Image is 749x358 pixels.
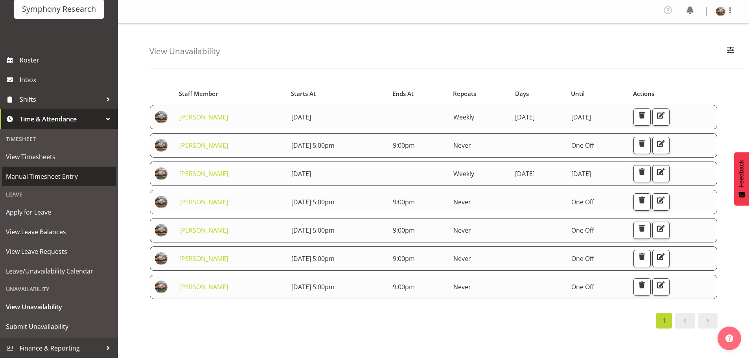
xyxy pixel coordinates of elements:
[392,89,444,98] div: Ends At
[149,47,220,56] h4: View Unavailability
[453,283,471,291] span: Never
[155,111,167,123] img: lindsay-holland6d975a4b06d72750adc3751bbfb7dc9f.png
[6,246,112,257] span: View Leave Requests
[2,131,116,147] div: Timesheet
[633,137,651,154] button: Delete Unavailability
[725,334,733,342] img: help-xxl-2.png
[571,198,594,206] span: One Off
[2,186,116,202] div: Leave
[453,113,474,121] span: Weekly
[515,169,535,178] span: [DATE]
[2,261,116,281] a: Leave/Unavailability Calendar
[291,113,311,121] span: [DATE]
[291,141,335,150] span: [DATE] 5:00pm
[6,321,112,332] span: Submit Unavailability
[571,169,591,178] span: [DATE]
[633,222,651,239] button: Delete Unavailability
[291,169,311,178] span: [DATE]
[453,169,474,178] span: Weekly
[155,224,167,237] img: lindsay-holland6d975a4b06d72750adc3751bbfb7dc9f.png
[2,167,116,186] a: Manual Timesheet Entry
[291,89,383,98] div: Starts At
[571,254,594,263] span: One Off
[633,250,651,267] button: Delete Unavailability
[6,226,112,238] span: View Leave Balances
[652,108,670,126] button: Edit Unavailability
[453,254,471,263] span: Never
[652,250,670,267] button: Edit Unavailability
[716,7,725,16] img: lindsay-holland6d975a4b06d72750adc3751bbfb7dc9f.png
[179,169,228,178] a: [PERSON_NAME]
[738,160,745,187] span: Feedback
[453,198,471,206] span: Never
[6,171,112,182] span: Manual Timesheet Entry
[6,265,112,277] span: Leave/Unavailability Calendar
[155,281,167,293] img: lindsay-holland6d975a4b06d72750adc3751bbfb7dc9f.png
[652,222,670,239] button: Edit Unavailability
[20,54,114,66] span: Roster
[291,254,335,263] span: [DATE] 5:00pm
[22,3,96,15] div: Symphony Research
[393,254,415,263] span: 9:00pm
[2,297,116,317] a: View Unavailability
[571,283,594,291] span: One Off
[6,301,112,313] span: View Unavailability
[2,147,116,167] a: View Timesheets
[393,141,415,150] span: 9:00pm
[652,193,670,211] button: Edit Unavailability
[291,198,335,206] span: [DATE] 5:00pm
[652,165,670,182] button: Edit Unavailability
[179,226,228,235] a: [PERSON_NAME]
[155,167,167,180] img: lindsay-holland6d975a4b06d72750adc3751bbfb7dc9f.png
[633,278,651,296] button: Delete Unavailability
[179,198,228,206] a: [PERSON_NAME]
[291,283,335,291] span: [DATE] 5:00pm
[179,283,228,291] a: [PERSON_NAME]
[2,242,116,261] a: View Leave Requests
[155,196,167,208] img: lindsay-holland6d975a4b06d72750adc3751bbfb7dc9f.png
[633,89,713,98] div: Actions
[393,226,415,235] span: 9:00pm
[393,283,415,291] span: 9:00pm
[571,226,594,235] span: One Off
[652,278,670,296] button: Edit Unavailability
[179,141,228,150] a: [PERSON_NAME]
[2,281,116,297] div: Unavailability
[571,113,591,121] span: [DATE]
[291,226,335,235] span: [DATE] 5:00pm
[571,141,594,150] span: One Off
[734,152,749,206] button: Feedback - Show survey
[2,222,116,242] a: View Leave Balances
[155,139,167,152] img: lindsay-holland6d975a4b06d72750adc3751bbfb7dc9f.png
[453,141,471,150] span: Never
[515,113,535,121] span: [DATE]
[155,252,167,265] img: lindsay-holland6d975a4b06d72750adc3751bbfb7dc9f.png
[20,94,102,105] span: Shifts
[453,226,471,235] span: Never
[20,113,102,125] span: Time & Attendance
[20,342,102,354] span: Finance & Reporting
[571,89,624,98] div: Until
[179,113,228,121] a: [PERSON_NAME]
[2,317,116,336] a: Submit Unavailability
[722,43,739,60] button: Filter Employees
[453,89,506,98] div: Repeats
[652,137,670,154] button: Edit Unavailability
[179,254,228,263] a: [PERSON_NAME]
[20,74,114,86] span: Inbox
[6,206,112,218] span: Apply for Leave
[633,108,651,126] button: Delete Unavailability
[2,202,116,222] a: Apply for Leave
[393,198,415,206] span: 9:00pm
[515,89,562,98] div: Days
[179,89,282,98] div: Staff Member
[6,151,112,163] span: View Timesheets
[633,165,651,182] button: Delete Unavailability
[633,193,651,211] button: Delete Unavailability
